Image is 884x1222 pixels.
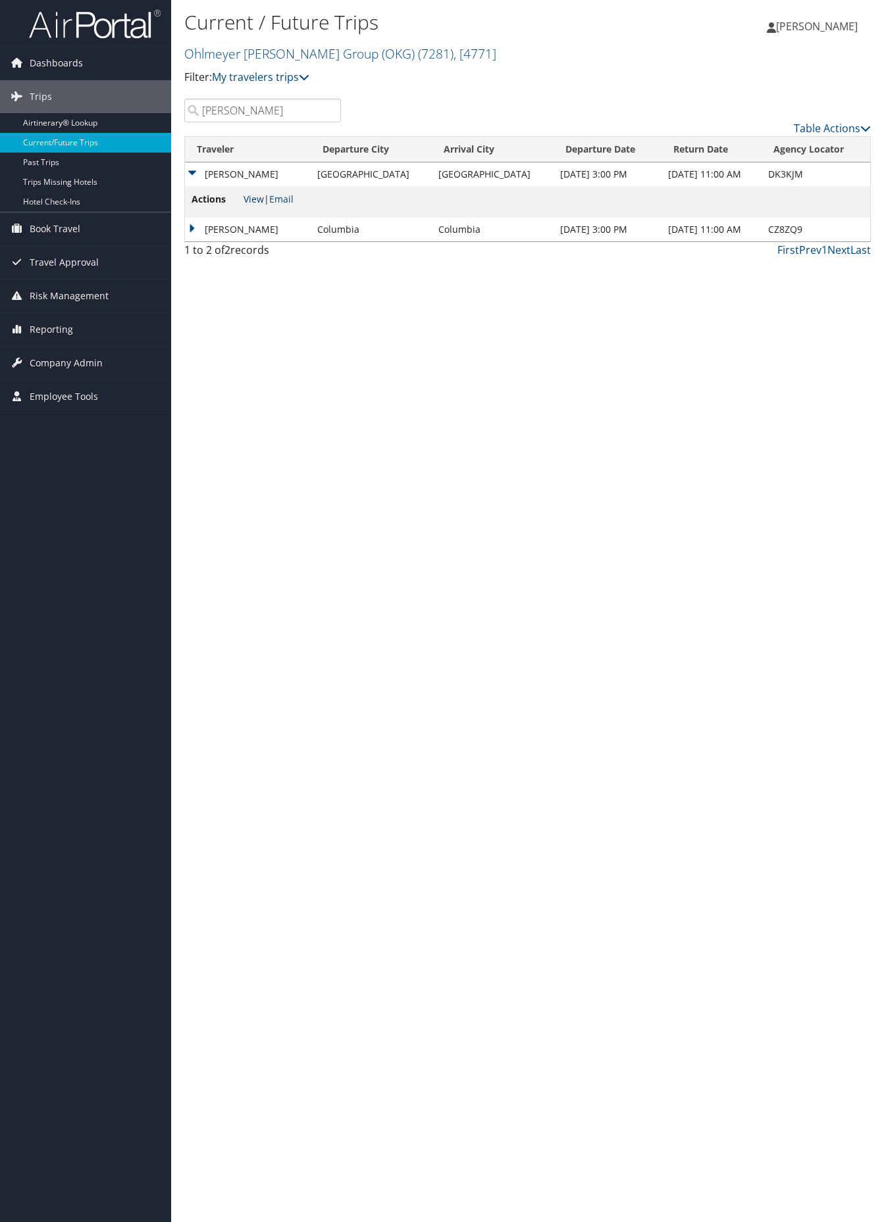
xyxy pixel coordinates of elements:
[799,243,821,257] a: Prev
[244,193,264,205] a: View
[185,137,311,162] th: Traveler: activate to sort column ascending
[827,243,850,257] a: Next
[30,47,83,80] span: Dashboards
[762,218,870,241] td: CZ8ZQ9
[554,162,662,186] td: [DATE] 3:00 PM
[432,137,554,162] th: Arrival City: activate to sort column ascending
[30,280,109,312] span: Risk Management
[30,380,98,413] span: Employee Tools
[776,19,858,34] span: [PERSON_NAME]
[454,45,496,62] span: , [ 4771 ]
[30,246,99,279] span: Travel Approval
[224,243,230,257] span: 2
[311,162,432,186] td: [GEOGRAPHIC_DATA]
[244,193,294,205] span: |
[762,162,870,186] td: DK3KJM
[777,243,799,257] a: First
[794,121,871,135] a: Table Actions
[29,9,161,39] img: airportal-logo.png
[185,218,311,241] td: [PERSON_NAME]
[432,218,554,241] td: Columbia
[554,218,662,241] td: [DATE] 3:00 PM
[662,137,761,162] th: Return Date: activate to sort column ascending
[184,69,642,86] p: Filter:
[184,9,642,36] h1: Current / Future Trips
[311,137,432,162] th: Departure City: activate to sort column ascending
[311,218,432,241] td: Columbia
[30,80,52,113] span: Trips
[184,99,341,122] input: Search Traveler or Arrival City
[418,45,454,62] span: ( 7281 )
[762,137,870,162] th: Agency Locator: activate to sort column ascending
[212,70,309,84] a: My travelers trips
[554,137,662,162] th: Departure Date: activate to sort column descending
[30,347,103,379] span: Company Admin
[821,243,827,257] a: 1
[184,45,496,62] a: Ohlmeyer [PERSON_NAME] Group (OKG)
[184,242,341,264] div: 1 to 2 of records
[850,243,871,257] a: Last
[767,7,871,46] a: [PERSON_NAME]
[269,193,294,205] a: Email
[30,313,73,346] span: Reporting
[662,162,761,186] td: [DATE] 11:00 AM
[192,192,241,207] span: Actions
[185,162,311,186] td: [PERSON_NAME]
[432,162,554,186] td: [GEOGRAPHIC_DATA]
[662,218,761,241] td: [DATE] 11:00 AM
[30,212,80,245] span: Book Travel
